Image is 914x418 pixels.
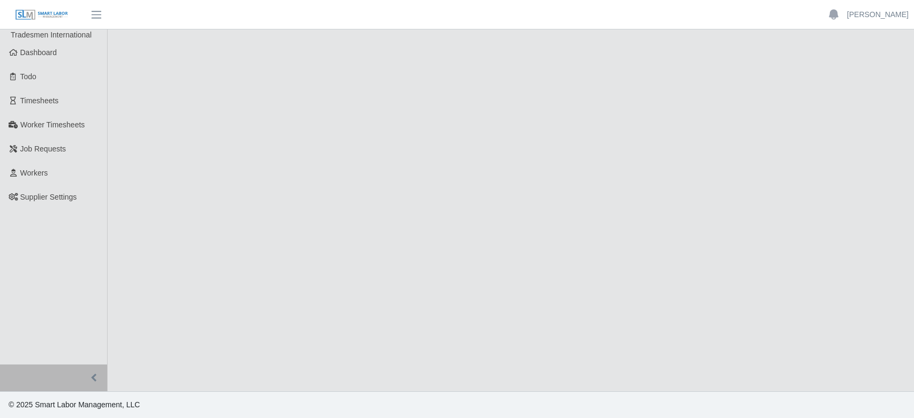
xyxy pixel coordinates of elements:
[20,145,66,153] span: Job Requests
[847,9,909,20] a: [PERSON_NAME]
[9,400,140,409] span: © 2025 Smart Labor Management, LLC
[20,169,48,177] span: Workers
[20,120,85,129] span: Worker Timesheets
[11,31,92,39] span: Tradesmen International
[20,72,36,81] span: Todo
[20,48,57,57] span: Dashboard
[20,96,59,105] span: Timesheets
[20,193,77,201] span: Supplier Settings
[15,9,69,21] img: SLM Logo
